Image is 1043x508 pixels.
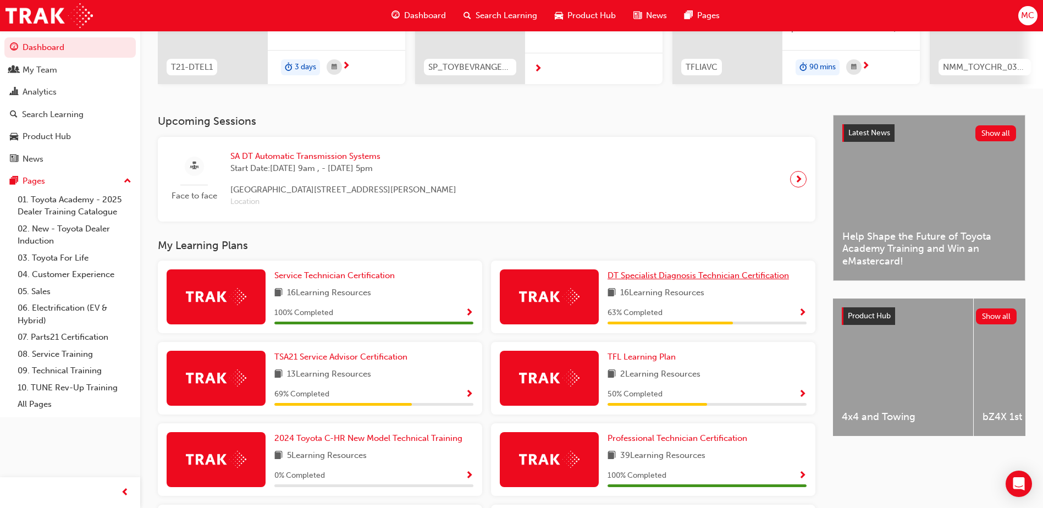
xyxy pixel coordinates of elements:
span: SP_TOYBEVRANGE_EL [428,61,512,74]
a: 2024 Toyota C-HR New Model Technical Training [274,432,467,445]
span: 13 Learning Resources [287,368,371,382]
span: next-icon [534,64,542,74]
button: MC [1018,6,1038,25]
span: 4x4 and Towing [842,411,964,423]
span: 100 % Completed [274,307,333,319]
a: 04. Customer Experience [13,266,136,283]
a: My Team [4,60,136,80]
button: DashboardMy TeamAnalyticsSearch LearningProduct HubNews [4,35,136,171]
span: news-icon [10,154,18,164]
span: 90 mins [809,61,836,74]
a: 01. Toyota Academy - 2025 Dealer Training Catalogue [13,191,136,220]
span: news-icon [633,9,642,23]
button: Pages [4,171,136,191]
a: Professional Technician Certification [608,432,752,445]
div: Analytics [23,86,57,98]
span: Start Date: [DATE] 9am , - [DATE] 5pm [230,162,456,175]
span: calendar-icon [332,60,337,74]
a: TSA21 Service Advisor Certification [274,351,412,363]
span: 100 % Completed [608,470,666,482]
span: TFL Learning Plan [608,352,676,362]
span: 16 Learning Resources [620,286,704,300]
a: 06. Electrification (EV & Hybrid) [13,300,136,329]
span: book-icon [608,286,616,300]
span: guage-icon [391,9,400,23]
a: pages-iconPages [676,4,729,27]
span: 50 % Completed [608,388,663,401]
span: search-icon [463,9,471,23]
span: 0 % Completed [274,470,325,482]
span: guage-icon [10,43,18,53]
a: Dashboard [4,37,136,58]
span: duration-icon [799,60,807,75]
a: news-iconNews [625,4,676,27]
a: 02. New - Toyota Dealer Induction [13,220,136,250]
span: Dashboard [404,9,446,22]
a: 09. Technical Training [13,362,136,379]
a: Search Learning [4,104,136,125]
div: Search Learning [22,108,84,121]
span: up-icon [124,174,131,189]
span: [GEOGRAPHIC_DATA][STREET_ADDRESS][PERSON_NAME] [230,184,456,196]
span: Show Progress [798,390,807,400]
a: News [4,149,136,169]
span: NMM_TOYCHR_032024_MODULE_1 [943,61,1027,74]
span: sessionType_FACE_TO_FACE-icon [190,159,198,173]
span: Location [230,196,456,208]
img: Trak [519,288,580,305]
span: TSA21 Service Advisor Certification [274,352,407,362]
span: 5 Learning Resources [287,449,367,463]
span: Latest News [848,128,890,137]
span: people-icon [10,65,18,75]
button: Show all [976,308,1017,324]
span: prev-icon [121,486,129,500]
span: T21-DTEL1 [171,61,213,74]
img: Trak [519,451,580,468]
a: Analytics [4,82,136,102]
div: Pages [23,175,45,187]
img: Trak [186,451,246,468]
div: Product Hub [23,130,71,143]
span: Product Hub [848,311,891,321]
a: Face to faceSA DT Automatic Transmission SystemsStart Date:[DATE] 9am , - [DATE] 5pm[GEOGRAPHIC_D... [167,146,807,213]
button: Show Progress [465,388,473,401]
span: book-icon [274,449,283,463]
button: Show Progress [465,469,473,483]
span: Service Technician Certification [274,270,395,280]
span: Show Progress [465,471,473,481]
div: My Team [23,64,57,76]
span: 69 % Completed [274,388,329,401]
span: Pages [697,9,720,22]
span: book-icon [274,368,283,382]
span: TFLIAVC [686,61,718,74]
a: car-iconProduct Hub [546,4,625,27]
a: Product HubShow all [842,307,1017,325]
span: Search Learning [476,9,537,22]
a: DT Specialist Diagnosis Technician Certification [608,269,793,282]
img: Trak [5,3,93,28]
span: 39 Learning Resources [620,449,705,463]
h3: Upcoming Sessions [158,115,815,128]
span: 2024 Toyota C-HR New Model Technical Training [274,433,462,443]
a: 08. Service Training [13,346,136,363]
span: DT Specialist Diagnosis Technician Certification [608,270,789,280]
a: 05. Sales [13,283,136,300]
span: book-icon [274,286,283,300]
button: Show Progress [798,306,807,320]
span: Face to face [167,190,222,202]
button: Show Progress [465,306,473,320]
button: Show Progress [798,469,807,483]
span: News [646,9,667,22]
a: guage-iconDashboard [383,4,455,27]
a: Latest NewsShow all [842,124,1016,142]
span: book-icon [608,449,616,463]
span: Help Shape the Future of Toyota Academy Training and Win an eMastercard! [842,230,1016,268]
span: Show Progress [798,471,807,481]
img: Trak [186,369,246,386]
a: 4x4 and Towing [833,299,973,436]
span: car-icon [555,9,563,23]
a: Latest NewsShow allHelp Shape the Future of Toyota Academy Training and Win an eMastercard! [833,115,1025,281]
span: search-icon [10,110,18,120]
span: 3 days [295,61,316,74]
